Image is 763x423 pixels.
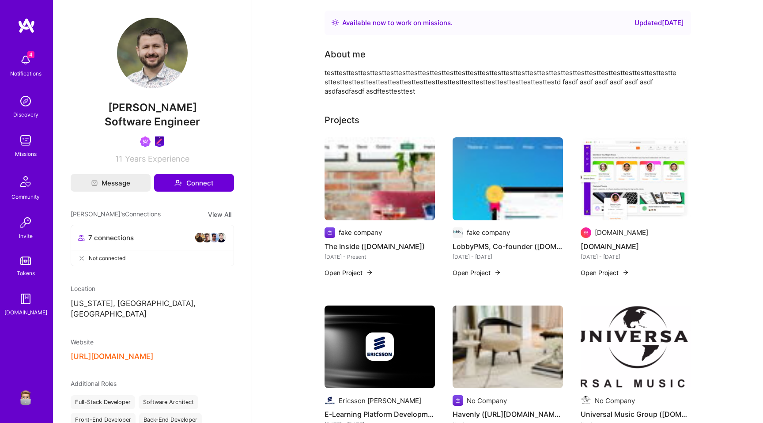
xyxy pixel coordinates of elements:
[581,268,629,277] button: Open Project
[89,253,125,263] span: Not connected
[581,241,691,252] h4: [DOMAIN_NAME]
[71,352,153,361] button: [URL][DOMAIN_NAME]
[595,228,648,237] div: [DOMAIN_NAME]
[17,388,34,405] img: User Avatar
[325,306,435,389] img: cover
[174,179,182,187] i: icon Connect
[581,306,691,389] img: Universal Music Group (universalmusic.com)
[15,149,37,159] div: Missions
[17,290,34,308] img: guide book
[71,338,94,346] span: Website
[71,101,234,114] span: [PERSON_NAME]
[139,395,198,409] div: Software Architect
[205,209,234,219] button: View All
[366,269,373,276] img: arrow-right
[20,257,31,265] img: tokens
[325,137,435,220] img: The Inside (theinside.com)
[581,137,691,220] img: A.Team
[453,241,563,252] h4: LobbyPMS, Co-founder ([DOMAIN_NAME])
[467,396,507,405] div: No Company
[4,308,47,317] div: [DOMAIN_NAME]
[195,232,205,243] img: avatar
[17,92,34,110] img: discovery
[71,284,234,293] div: Location
[581,408,691,420] h4: Universal Music Group ([DOMAIN_NAME])
[17,132,34,149] img: teamwork
[117,18,188,88] img: User Avatar
[209,232,219,243] img: avatar
[581,395,591,406] img: Company logo
[325,68,678,96] div: testtesttesttesttesttesttesttesttesttesttesttesttesttesttesttesttesttesttesttesttesttesttesttestt...
[339,228,382,237] div: fake company
[339,396,421,405] div: Ericsson [PERSON_NAME]
[325,48,366,61] div: About me
[494,269,501,276] img: arrow-right
[78,234,85,241] i: icon Collaborator
[115,154,122,163] span: 11
[453,137,563,220] img: LobbyPMS, Co-founder (lobbypms.com)
[71,380,117,387] span: Additional Roles
[71,225,234,266] button: 7 connectionsavataravataravataravatarNot connected
[125,154,189,163] span: Years Experience
[140,136,151,147] img: Been on Mission
[78,255,85,262] i: icon CloseGray
[71,395,135,409] div: Full-Stack Developer
[71,174,151,192] button: Message
[15,171,36,192] img: Community
[10,69,42,78] div: Notifications
[27,51,34,58] span: 4
[453,306,563,389] img: Havenly (http://havenly.com/)
[325,241,435,252] h4: The Inside ([DOMAIN_NAME])
[202,232,212,243] img: avatar
[453,227,463,238] img: Company logo
[71,298,234,320] p: [US_STATE], [GEOGRAPHIC_DATA], [GEOGRAPHIC_DATA]
[154,136,165,147] img: Product Design Guild
[216,232,227,243] img: avatar
[581,227,591,238] img: Company logo
[105,115,200,128] span: Software Engineer
[17,268,35,278] div: Tokens
[325,268,373,277] button: Open Project
[332,19,339,26] img: Availability
[71,209,161,219] span: [PERSON_NAME]'s Connections
[635,18,684,28] div: Updated [DATE]
[453,408,563,420] h4: Havenly ([URL][DOMAIN_NAME])
[325,227,335,238] img: Company logo
[325,395,335,406] img: Company logo
[15,388,37,405] a: User Avatar
[342,18,453,28] div: Available now to work on missions .
[366,332,394,361] img: Company logo
[11,192,40,201] div: Community
[453,268,501,277] button: Open Project
[453,395,463,406] img: Company logo
[453,252,563,261] div: [DATE] - [DATE]
[622,269,629,276] img: arrow-right
[13,110,38,119] div: Discovery
[325,113,359,127] div: Projects
[19,231,33,241] div: Invite
[325,252,435,261] div: [DATE] - Present
[17,214,34,231] img: Invite
[88,233,134,242] span: 7 connections
[18,18,35,34] img: logo
[325,408,435,420] h4: E-Learning Platform Development
[154,174,234,192] button: Connect
[91,180,98,186] i: icon Mail
[467,228,510,237] div: fake company
[595,396,635,405] div: No Company
[581,252,691,261] div: [DATE] - [DATE]
[17,51,34,69] img: bell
